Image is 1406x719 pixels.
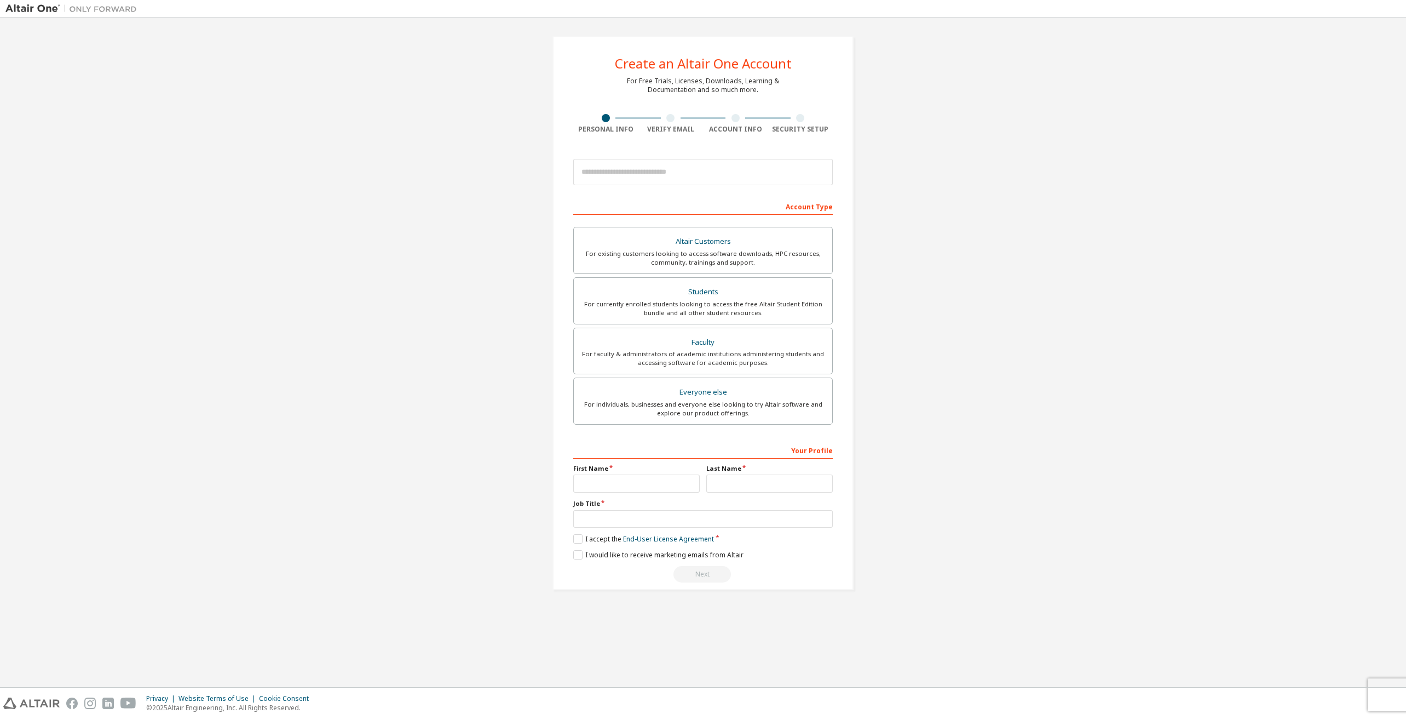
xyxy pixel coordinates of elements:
div: For existing customers looking to access software downloads, HPC resources, community, trainings ... [580,249,826,267]
div: Account Type [573,197,833,215]
img: facebook.svg [66,698,78,709]
div: Verify Email [638,125,704,134]
label: I would like to receive marketing emails from Altair [573,550,744,560]
div: For faculty & administrators of academic institutions administering students and accessing softwa... [580,350,826,367]
div: Your Profile [573,441,833,459]
div: Account Info [703,125,768,134]
div: Students [580,284,826,300]
div: Security Setup [768,125,833,134]
div: For currently enrolled students looking to access the free Altair Student Edition bundle and all ... [580,300,826,317]
img: Altair One [5,3,142,14]
div: Privacy [146,694,178,703]
div: Faculty [580,335,826,350]
div: Everyone else [580,385,826,400]
label: I accept the [573,534,714,544]
div: For Free Trials, Licenses, Downloads, Learning & Documentation and so much more. [627,77,779,94]
div: Website Terms of Use [178,694,259,703]
img: altair_logo.svg [3,698,60,709]
label: Job Title [573,499,833,508]
div: Read and acccept EULA to continue [573,566,833,583]
img: linkedin.svg [102,698,114,709]
div: Personal Info [573,125,638,134]
div: Create an Altair One Account [615,57,792,70]
a: End-User License Agreement [623,534,714,544]
div: For individuals, businesses and everyone else looking to try Altair software and explore our prod... [580,400,826,418]
label: First Name [573,464,700,473]
div: Cookie Consent [259,694,315,703]
img: youtube.svg [120,698,136,709]
label: Last Name [706,464,833,473]
p: © 2025 Altair Engineering, Inc. All Rights Reserved. [146,703,315,712]
img: instagram.svg [84,698,96,709]
div: Altair Customers [580,234,826,249]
